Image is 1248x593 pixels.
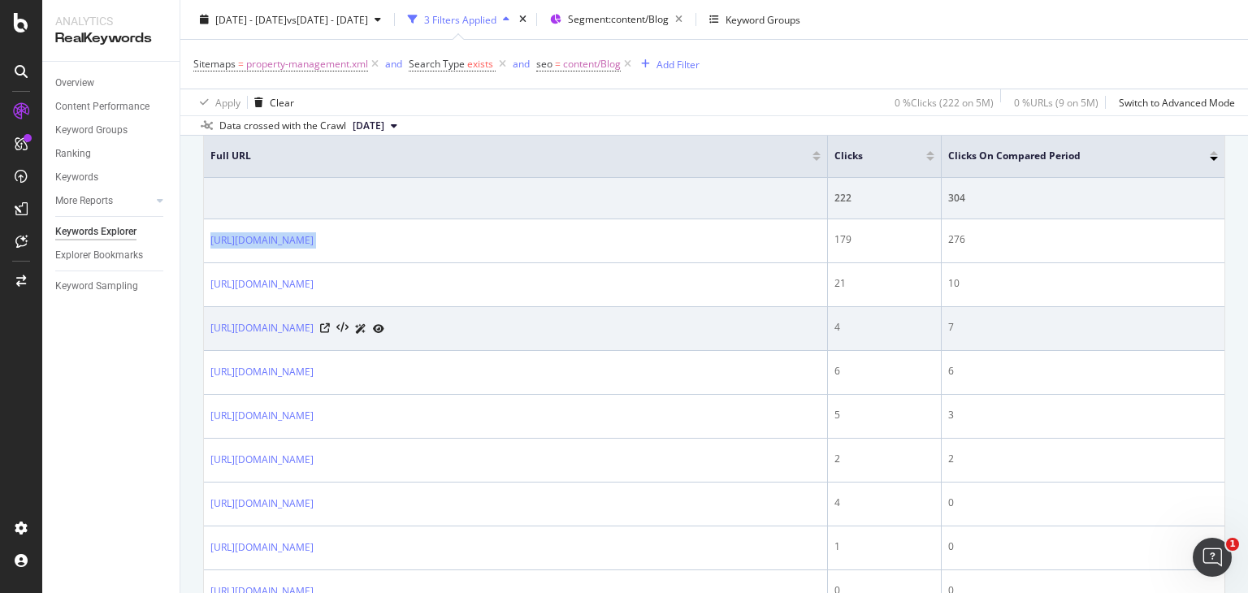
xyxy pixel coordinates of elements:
a: [URL][DOMAIN_NAME] [210,364,314,380]
span: seo [536,57,552,71]
span: Search Type [409,57,465,71]
div: 0 [948,496,1218,510]
span: Segment: content/Blog [568,12,669,26]
button: [DATE] - [DATE]vs[DATE] - [DATE] [193,6,388,32]
div: Content Performance [55,98,149,115]
div: times [516,11,530,28]
div: Keywords [55,169,98,186]
span: Clicks [834,149,902,163]
div: 0 % URLs ( 9 on 5M ) [1014,95,1098,109]
button: Add Filter [635,54,700,74]
div: 6 [834,364,934,379]
div: 4 [834,320,934,335]
div: 10 [948,276,1218,291]
button: and [385,56,402,71]
a: Explorer Bookmarks [55,247,168,264]
a: URL Inspection [373,320,384,337]
div: 7 [948,320,1218,335]
div: Keywords Explorer [55,223,136,240]
a: [URL][DOMAIN_NAME] [210,276,314,292]
div: Keyword Sampling [55,278,138,295]
a: [URL][DOMAIN_NAME] [210,320,314,336]
div: More Reports [55,193,113,210]
button: [DATE] [346,116,404,136]
button: Clear [248,89,294,115]
div: 0 [948,539,1218,554]
button: and [513,56,530,71]
div: and [385,57,402,71]
div: Data crossed with the Crawl [219,119,346,133]
span: Clicks On Compared Period [948,149,1185,163]
a: [URL][DOMAIN_NAME] [210,232,314,249]
div: 304 [948,191,1218,206]
span: = [555,57,561,71]
a: Keywords [55,169,168,186]
a: [URL][DOMAIN_NAME] [210,539,314,556]
span: exists [467,57,493,71]
a: AI Url Details [355,320,366,337]
button: Keyword Groups [703,6,807,32]
div: and [513,57,530,71]
a: More Reports [55,193,152,210]
div: 1 [834,539,934,554]
button: View HTML Source [336,322,349,334]
span: property-management.xml [246,53,368,76]
a: Keywords Explorer [55,223,168,240]
div: Add Filter [656,57,700,71]
div: Clear [270,95,294,109]
div: 2 [948,452,1218,466]
div: 5 [834,408,934,422]
div: 6 [948,364,1218,379]
div: 222 [834,191,934,206]
a: Visit Online Page [320,323,330,333]
div: 4 [834,496,934,510]
div: Apply [215,95,240,109]
div: 3 Filters Applied [424,12,496,26]
div: 276 [948,232,1218,247]
div: Explorer Bookmarks [55,247,143,264]
button: Switch to Advanced Mode [1112,89,1235,115]
a: [URL][DOMAIN_NAME] [210,408,314,424]
div: Ranking [55,145,91,162]
div: RealKeywords [55,29,167,48]
a: Keyword Sampling [55,278,168,295]
span: 1 [1226,538,1239,551]
iframe: Intercom live chat [1193,538,1232,577]
span: Full URL [210,149,788,163]
span: 2025 Aug. 4th [353,119,384,133]
div: Switch to Advanced Mode [1119,95,1235,109]
span: [DATE] - [DATE] [215,12,287,26]
div: Overview [55,75,94,92]
a: Keyword Groups [55,122,168,139]
button: 3 Filters Applied [401,6,516,32]
button: Segment:content/Blog [544,6,689,32]
span: = [238,57,244,71]
div: 21 [834,276,934,291]
div: 179 [834,232,934,247]
button: Apply [193,89,240,115]
a: Ranking [55,145,168,162]
div: 2 [834,452,934,466]
div: Keyword Groups [726,12,800,26]
a: [URL][DOMAIN_NAME] [210,452,314,468]
a: Content Performance [55,98,168,115]
div: Keyword Groups [55,122,128,139]
span: Sitemaps [193,57,236,71]
div: Analytics [55,13,167,29]
a: [URL][DOMAIN_NAME] [210,496,314,512]
a: Overview [55,75,168,92]
span: content/Blog [563,53,621,76]
span: vs [DATE] - [DATE] [287,12,368,26]
div: 0 % Clicks ( 222 on 5M ) [895,95,994,109]
div: 3 [948,408,1218,422]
